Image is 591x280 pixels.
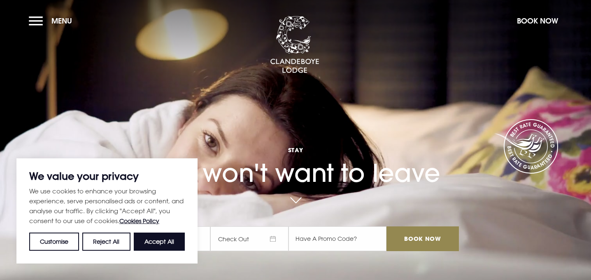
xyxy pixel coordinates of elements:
p: We value your privacy [29,171,185,181]
button: Book Now [513,12,562,30]
span: Menu [51,16,72,26]
div: We value your privacy [16,158,198,264]
p: We use cookies to enhance your browsing experience, serve personalised ads or content, and analys... [29,186,185,226]
span: Stay [132,146,459,154]
input: Have A Promo Code? [289,226,386,251]
span: Check Out [210,226,289,251]
button: Customise [29,233,79,251]
a: Cookies Policy [119,217,159,224]
input: Book Now [386,226,459,251]
img: Clandeboye Lodge [270,16,319,74]
button: Accept All [134,233,185,251]
button: Reject All [82,233,130,251]
h1: You won't want to leave [132,128,459,188]
button: Menu [29,12,76,30]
